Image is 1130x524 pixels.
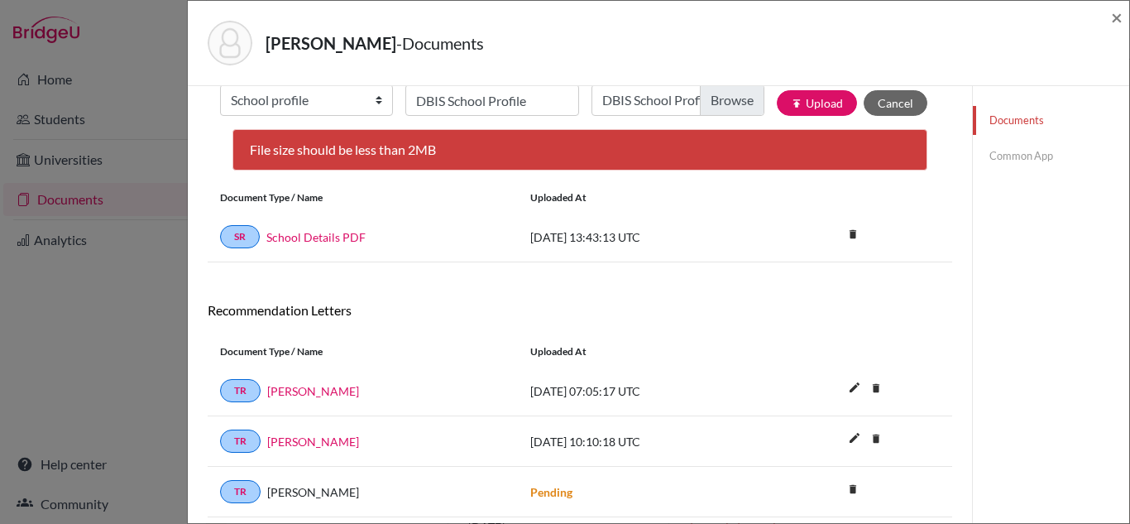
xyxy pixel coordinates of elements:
[266,228,366,246] a: School Details PDF
[864,90,927,116] button: Cancel
[208,302,952,318] h6: Recommendation Letters
[864,376,888,401] i: delete
[840,477,865,502] i: delete
[220,430,261,453] a: TR
[840,224,865,247] a: delete
[791,98,802,109] i: publish
[208,190,518,205] div: Document Type / Name
[840,222,865,247] i: delete
[841,425,868,451] i: edit
[973,106,1129,135] a: Documents
[518,344,766,359] div: Uploaded at
[220,225,260,248] a: SR
[864,378,888,401] a: delete
[840,377,869,401] button: edit
[973,142,1129,171] a: Common App
[1111,7,1123,27] button: Close
[208,344,518,359] div: Document Type / Name
[1111,5,1123,29] span: ×
[267,433,359,450] a: [PERSON_NAME]
[267,382,359,400] a: [PERSON_NAME]
[864,429,888,451] a: delete
[266,33,396,53] strong: [PERSON_NAME]
[841,374,868,401] i: edit
[840,479,865,502] a: delete
[530,485,572,499] strong: Pending
[396,33,484,53] span: - Documents
[864,426,888,451] i: delete
[518,190,766,205] div: Uploaded at
[220,480,261,503] a: TR
[220,379,261,402] a: TR
[232,129,927,171] div: File size should be less than 2MB
[530,435,640,449] span: [DATE] 10:10:18 UTC
[518,228,766,246] div: [DATE] 13:43:13 UTC
[530,384,640,398] span: [DATE] 07:05:17 UTC
[777,90,857,116] button: publishUpload
[840,427,869,452] button: edit
[267,483,359,501] span: [PERSON_NAME]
